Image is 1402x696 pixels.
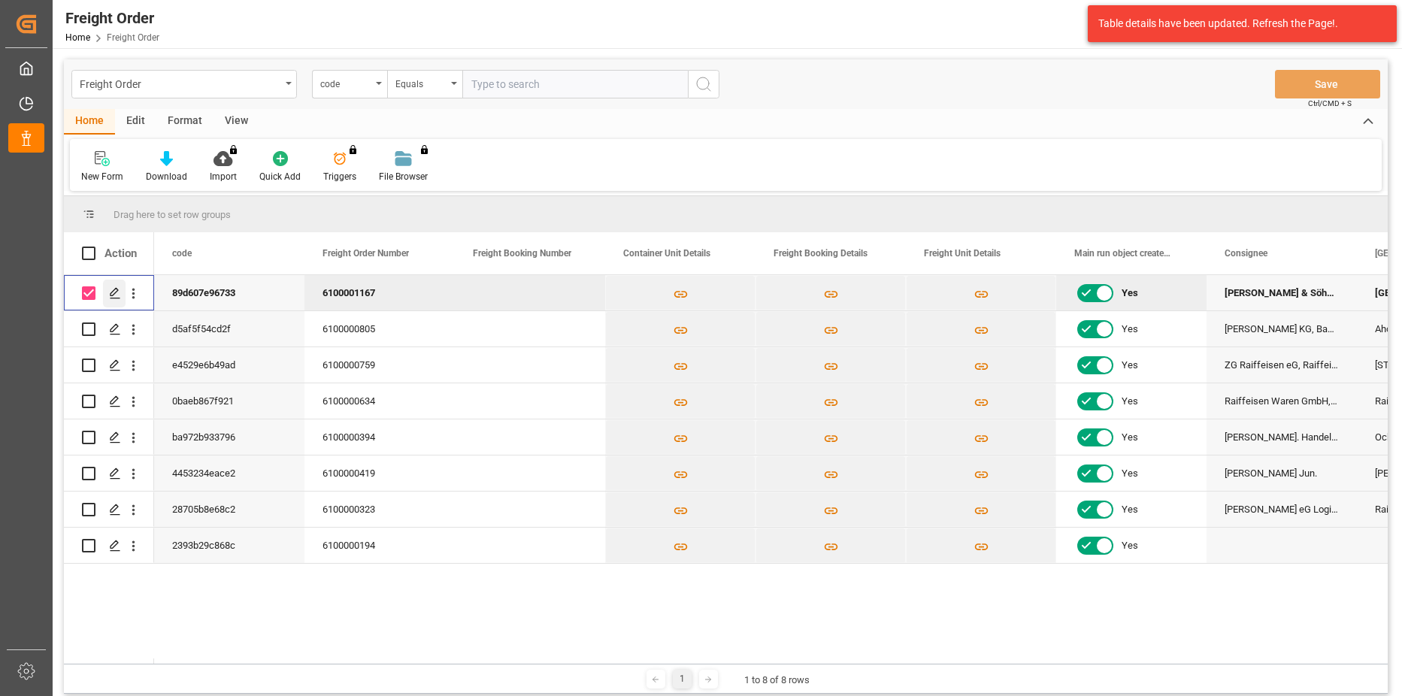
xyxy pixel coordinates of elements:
[322,248,409,259] span: Freight Order Number
[81,170,123,183] div: New Form
[259,170,301,183] div: Quick Add
[114,209,231,220] span: Drag here to set row groups
[213,109,259,135] div: View
[304,275,455,310] div: 6100001167
[1122,528,1138,563] span: Yes
[154,492,304,527] div: 28705b8e68c2
[473,248,571,259] span: Freight Booking Number
[924,248,1001,259] span: Freight Unit Details
[115,109,156,135] div: Edit
[1074,248,1175,259] span: Main run object created Status
[1308,98,1352,109] span: Ctrl/CMD + S
[304,419,455,455] div: 6100000394
[80,74,280,92] div: Freight Order
[64,383,154,419] div: Press SPACE to select this row.
[154,419,304,455] div: ba972b933796
[64,492,154,528] div: Press SPACE to select this row.
[154,528,304,563] div: 2393b29c868c
[304,528,455,563] div: 6100000194
[1122,312,1138,346] span: Yes
[1122,276,1138,310] span: Yes
[1207,347,1357,383] div: ZG Raiffeisen eG, Raiffeisen Markt KD.-Nr.0241
[1207,419,1357,455] div: [PERSON_NAME]. Handels-Gesellschaft, Bad Zwischenahn, Lager Bad Zwischenahn
[64,109,115,135] div: Home
[312,70,387,98] button: open menu
[304,347,455,383] div: 6100000759
[146,170,187,183] div: Download
[71,70,297,98] button: open menu
[65,32,90,43] a: Home
[64,528,154,564] div: Press SPACE to select this row.
[1098,16,1375,32] div: Table details have been updated. Refresh the Page!.
[1225,248,1267,259] span: Consignee
[154,347,304,383] div: e4529e6b49ad
[1122,384,1138,419] span: Yes
[64,419,154,455] div: Press SPACE to select this row.
[1207,455,1357,491] div: [PERSON_NAME] Jun.
[64,311,154,347] div: Press SPACE to select this row.
[154,383,304,419] div: 0baeb867f921
[104,247,137,260] div: Action
[1275,70,1380,98] button: Save
[64,275,154,311] div: Press SPACE to deselect this row.
[154,455,304,491] div: 4453234eace2
[156,109,213,135] div: Format
[304,492,455,527] div: 6100000323
[304,383,455,419] div: 6100000634
[1207,492,1357,527] div: [PERSON_NAME] eG Logistikzentrum [GEOGRAPHIC_DATA]
[154,311,304,346] div: d5af5f54cd2f
[304,311,455,346] div: 6100000805
[688,70,719,98] button: search button
[1207,275,1357,310] div: [PERSON_NAME] & Söhne GmbH & [DOMAIN_NAME]
[65,7,159,29] div: Freight Order
[395,74,447,91] div: Equals
[172,248,192,259] span: code
[1207,311,1357,346] div: [PERSON_NAME] KG, Baumschulbedarf
[1122,420,1138,455] span: Yes
[1122,456,1138,491] span: Yes
[462,70,688,98] input: Type to search
[1207,383,1357,419] div: Raiffeisen Waren GmbH, Agrar Friedberg
[320,74,371,91] div: code
[1122,492,1138,527] span: Yes
[387,70,462,98] button: open menu
[673,670,692,688] div: 1
[774,248,868,259] span: Freight Booking Details
[623,248,710,259] span: Container Unit Details
[64,347,154,383] div: Press SPACE to select this row.
[154,275,304,310] div: 89d607e96733
[304,455,455,491] div: 6100000419
[744,673,810,688] div: 1 to 8 of 8 rows
[1122,348,1138,383] span: Yes
[64,455,154,492] div: Press SPACE to select this row.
